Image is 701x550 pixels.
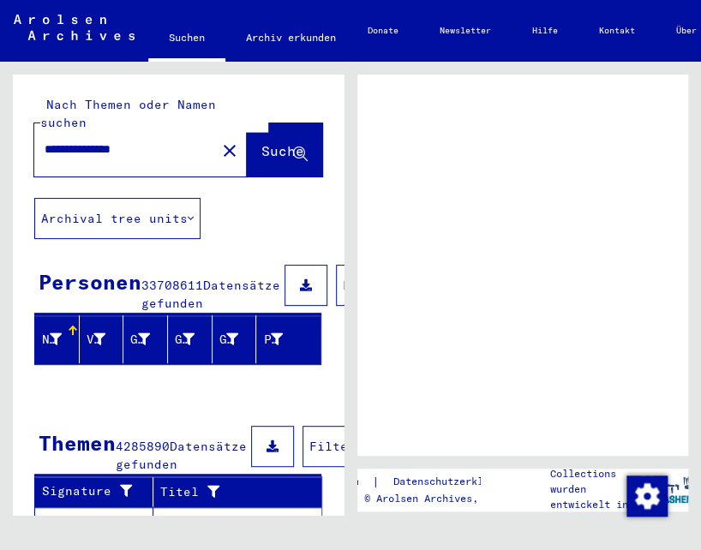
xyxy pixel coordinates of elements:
[160,483,288,501] div: Titel
[419,10,512,51] a: Newsletter
[225,17,356,58] a: Archiv erkunden
[347,10,419,51] a: Donate
[80,315,124,363] mat-header-cell: Vorname
[626,475,668,517] img: Zustimmung ändern
[261,142,304,159] span: Suche
[343,278,389,293] span: Filter
[263,326,304,353] div: Prisoner #
[213,315,257,363] mat-header-cell: Geburtsdatum
[34,198,201,239] button: Archival tree units
[263,331,283,349] div: Prisoner #
[116,439,170,454] span: 4285890
[636,468,700,511] img: yv_logo.png
[219,326,261,353] div: Geburtsdatum
[512,10,578,51] a: Hilfe
[14,15,135,40] img: Arolsen_neg.svg
[130,331,150,349] div: Geburtsname
[42,482,140,500] div: Signature
[141,278,280,311] span: Datensätze gefunden
[39,266,141,297] div: Personen
[39,427,116,458] div: Themen
[148,17,225,62] a: Suchen
[219,331,239,349] div: Geburtsdatum
[35,315,80,363] mat-header-cell: Nachname
[304,491,534,506] p: Copyright © Arolsen Archives, 2021
[87,331,106,349] div: Vorname
[309,439,356,454] span: Filter
[42,478,157,505] div: Signature
[336,265,396,306] button: Filter
[247,123,322,176] button: Suche
[160,478,305,505] div: Titel
[123,315,168,363] mat-header-cell: Geburtsname
[168,315,213,363] mat-header-cell: Geburt‏
[175,331,195,349] div: Geburt‏
[116,439,247,472] span: Datensätze gefunden
[304,473,534,491] div: |
[175,326,216,353] div: Geburt‏
[42,331,62,349] div: Nachname
[380,473,534,491] a: Datenschutzerklärung
[87,326,128,353] div: Vorname
[40,97,216,130] mat-label: Nach Themen oder Namen suchen
[578,10,656,51] a: Kontakt
[213,133,247,167] button: Clear
[550,481,647,543] p: wurden entwickelt in Partnerschaft mit
[130,326,171,353] div: Geburtsname
[256,315,321,363] mat-header-cell: Prisoner #
[219,140,240,161] mat-icon: close
[42,326,83,353] div: Nachname
[303,426,362,467] button: Filter
[141,278,203,293] span: 33708611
